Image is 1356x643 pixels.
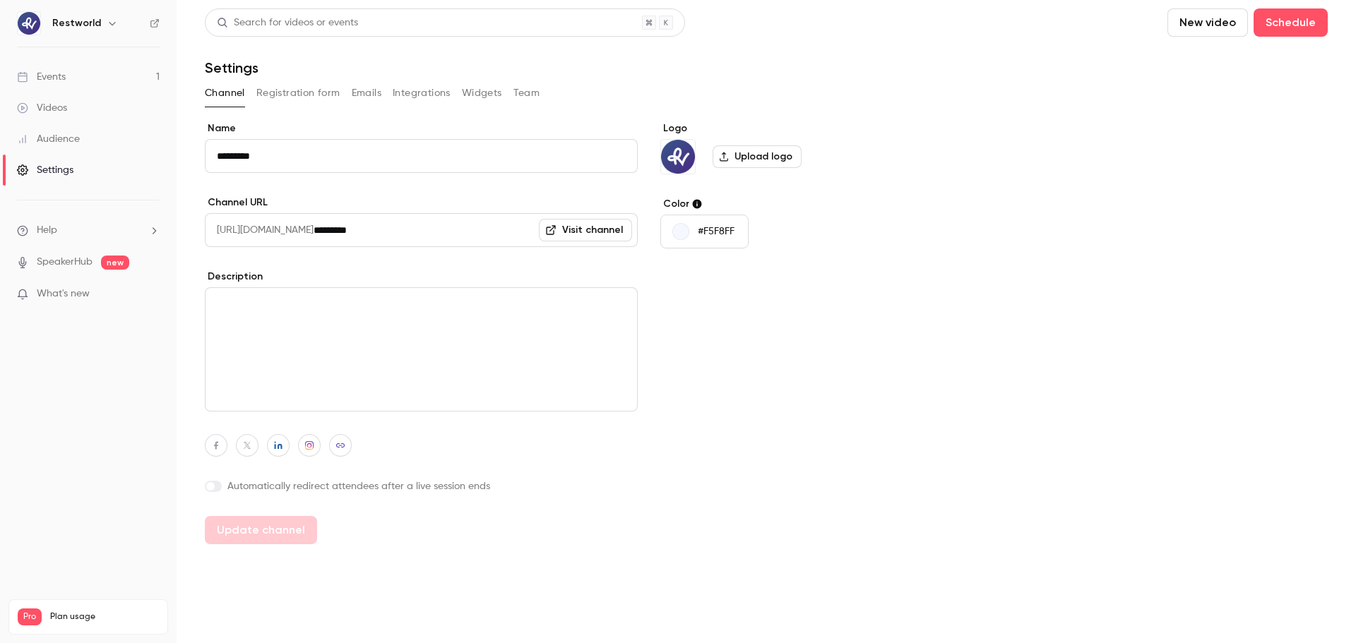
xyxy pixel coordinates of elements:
button: #F5F8FF [660,215,749,248]
button: New video [1167,8,1248,37]
a: SpeakerHub [37,255,93,270]
div: Search for videos or events [217,16,358,30]
span: [URL][DOMAIN_NAME] [205,213,314,247]
label: Automatically redirect attendees after a live session ends [205,479,638,493]
iframe: Noticeable Trigger [143,288,160,301]
label: Name [205,121,638,136]
span: What's new [37,287,90,301]
section: Logo [660,121,877,174]
h1: Settings [205,59,258,76]
div: Videos [17,101,67,115]
label: Description [205,270,638,284]
span: new [101,256,129,270]
label: Upload logo [713,145,802,168]
button: Registration form [256,82,340,104]
button: Schedule [1254,8,1328,37]
li: help-dropdown-opener [17,223,160,238]
button: Integrations [393,82,451,104]
div: Events [17,70,66,84]
label: Color [660,197,877,211]
button: Team [513,82,540,104]
h6: Restworld [52,16,101,30]
div: Settings [17,163,73,177]
span: Pro [18,608,42,625]
div: Audience [17,132,80,146]
img: Restworld [18,12,40,35]
label: Logo [660,121,877,136]
button: Emails [352,82,381,104]
button: Channel [205,82,245,104]
span: Help [37,223,57,238]
a: Visit channel [539,219,632,241]
img: Restworld [661,140,695,174]
p: #F5F8FF [698,224,734,239]
span: Plan usage [50,611,159,623]
label: Channel URL [205,196,638,210]
button: Widgets [462,82,502,104]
